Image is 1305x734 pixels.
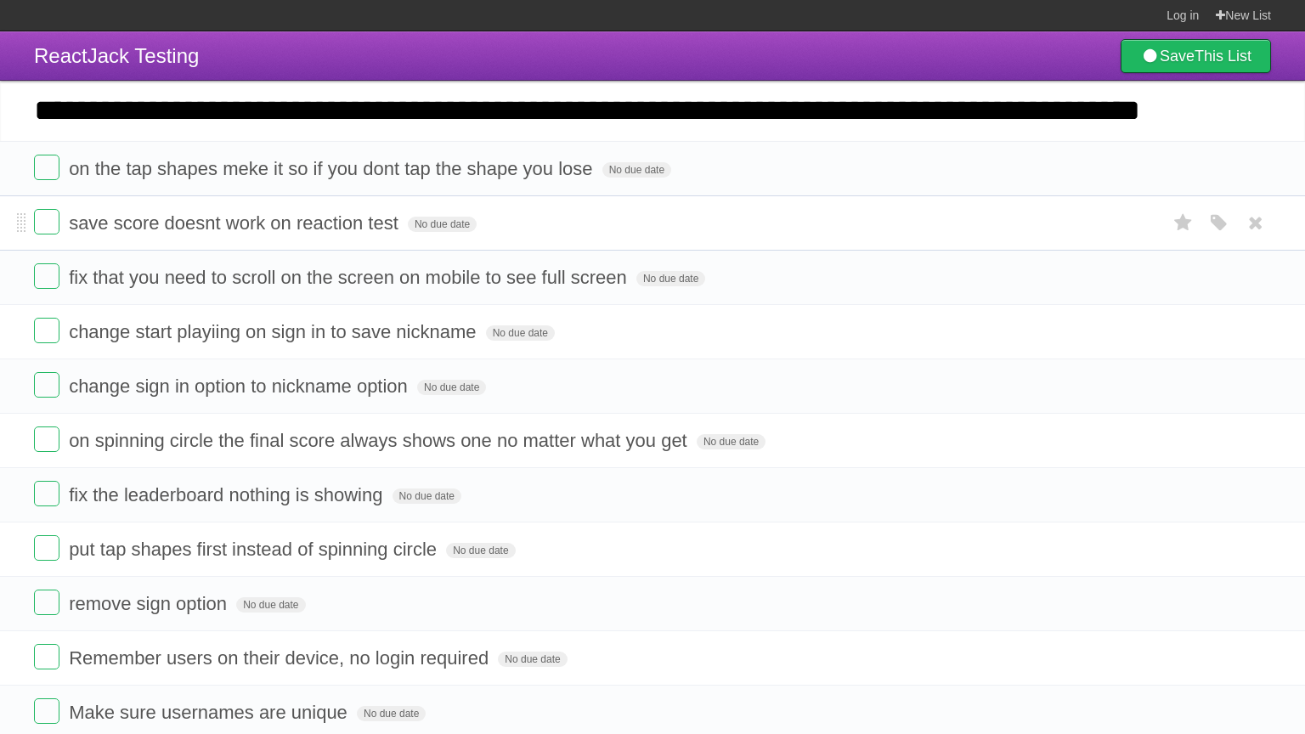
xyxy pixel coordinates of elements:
span: change sign in option to nickname option [69,375,412,397]
span: Make sure usernames are unique [69,702,352,723]
label: Done [34,372,59,398]
span: No due date [446,543,515,558]
span: Remember users on their device, no login required [69,647,493,669]
span: ReactJack Testing [34,44,199,67]
label: Done [34,209,59,234]
label: Star task [1167,209,1200,237]
span: No due date [697,434,765,449]
label: Done [34,698,59,724]
label: Done [34,155,59,180]
span: put tap shapes first instead of spinning circle [69,539,441,560]
span: No due date [498,652,567,667]
span: No due date [636,271,705,286]
label: Done [34,426,59,452]
span: No due date [602,162,671,178]
span: No due date [417,380,486,395]
span: fix the leaderboard nothing is showing [69,484,387,505]
span: save score doesnt work on reaction test [69,212,403,234]
span: remove sign option [69,593,231,614]
span: No due date [357,706,426,721]
a: SaveThis List [1121,39,1271,73]
span: change start playiing on sign in to save nickname [69,321,480,342]
span: on the tap shapes meke it so if you dont tap the shape you lose [69,158,596,179]
label: Done [34,590,59,615]
span: fix that you need to scroll on the screen on mobile to see full screen [69,267,631,288]
b: This List [1195,48,1251,65]
label: Done [34,535,59,561]
span: No due date [486,325,555,341]
label: Done [34,481,59,506]
label: Done [34,263,59,289]
span: on spinning circle the final score always shows one no matter what you get [69,430,692,451]
label: Done [34,644,59,669]
label: Done [34,318,59,343]
span: No due date [236,597,305,613]
span: No due date [408,217,477,232]
span: No due date [393,488,461,504]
